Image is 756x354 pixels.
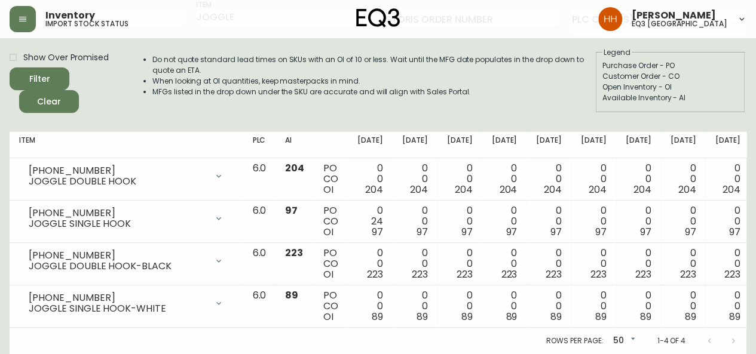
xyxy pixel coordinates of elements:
[598,7,622,31] img: 6b766095664b4c6b511bd6e414aa3971
[723,183,740,196] span: 204
[29,176,207,187] div: JOGGLE DOUBLE HOOK
[323,310,333,324] span: OI
[19,163,233,189] div: [PHONE_NUMBER]JOGGLE DOUBLE HOOK
[544,183,562,196] span: 204
[45,20,128,27] h5: import stock status
[715,163,740,195] div: 0 0
[536,248,562,280] div: 0 0
[457,267,473,281] span: 223
[626,290,651,322] div: 0 0
[482,132,527,158] th: [DATE]
[715,205,740,238] div: 0 0
[29,165,207,176] div: [PHONE_NUMBER]
[581,248,607,280] div: 0 0
[367,267,383,281] span: 223
[372,225,383,239] span: 97
[506,225,517,239] span: 97
[678,183,696,196] span: 204
[550,310,562,324] span: 89
[417,225,428,239] span: 97
[447,290,473,322] div: 0 0
[461,310,473,324] span: 89
[589,183,607,196] span: 204
[285,204,298,217] span: 97
[595,310,607,324] span: 89
[29,250,207,261] div: [PHONE_NUMBER]
[19,90,79,113] button: Clear
[461,225,473,239] span: 97
[348,132,393,158] th: [DATE]
[402,290,428,322] div: 0 0
[243,243,276,285] td: 6.0
[437,132,482,158] th: [DATE]
[323,267,333,281] span: OI
[323,183,333,196] span: OI
[243,285,276,328] td: 6.0
[499,183,517,196] span: 204
[323,163,338,195] div: PO CO
[29,303,207,314] div: JOGGLE SINGLE HOOK-WHITE
[581,290,607,322] div: 0 0
[705,132,750,158] th: [DATE]
[546,267,562,281] span: 223
[632,20,727,27] h5: eq3 [GEOGRAPHIC_DATA]
[276,132,314,158] th: AI
[501,267,517,281] span: 223
[447,163,473,195] div: 0 0
[602,60,739,71] div: Purchase Order - PO
[285,161,304,175] span: 204
[29,94,69,109] span: Clear
[323,248,338,280] div: PO CO
[152,54,595,76] li: Do not quote standard lead times on SKUs with an OI of 10 or less. Wait until the MFG date popula...
[581,205,607,238] div: 0 0
[323,205,338,238] div: PO CO
[724,267,740,281] span: 223
[602,71,739,82] div: Customer Order - CO
[372,310,383,324] span: 89
[285,246,303,260] span: 223
[323,290,338,322] div: PO CO
[29,293,207,303] div: [PHONE_NUMBER]
[365,183,383,196] span: 204
[243,132,276,158] th: PLC
[410,183,428,196] span: 204
[243,201,276,243] td: 6.0
[29,72,50,87] div: Filter
[671,163,696,195] div: 0 0
[29,218,207,229] div: JOGGLE SINGLE HOOK
[152,87,595,97] li: MFGs listed in the drop down under the SKU are accurate and will align with Sales Portal.
[357,248,383,280] div: 0 0
[571,132,616,158] th: [DATE]
[356,8,400,27] img: logo
[357,205,383,238] div: 0 24
[417,310,428,324] span: 89
[243,158,276,201] td: 6.0
[536,205,562,238] div: 0 0
[29,261,207,272] div: JOGGLE DOUBLE HOOK-BLACK
[285,288,298,302] span: 89
[581,163,607,195] div: 0 0
[729,225,740,239] span: 97
[661,132,706,158] th: [DATE]
[19,205,233,232] div: [PHONE_NUMBER]JOGGLE SINGLE HOOK
[402,163,428,195] div: 0 0
[729,310,740,324] span: 89
[45,11,95,20] span: Inventory
[402,205,428,238] div: 0 0
[323,225,333,239] span: OI
[527,132,571,158] th: [DATE]
[10,67,69,90] button: Filter
[29,208,207,218] div: [PHONE_NUMBER]
[632,11,716,20] span: [PERSON_NAME]
[491,290,517,322] div: 0 0
[602,82,739,93] div: Open Inventory - OI
[640,310,651,324] span: 89
[715,248,740,280] div: 0 0
[357,290,383,322] div: 0 0
[19,248,233,274] div: [PHONE_NUMBER]JOGGLE DOUBLE HOOK-BLACK
[536,163,562,195] div: 0 0
[616,132,661,158] th: [DATE]
[671,248,696,280] div: 0 0
[626,163,651,195] div: 0 0
[635,267,651,281] span: 223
